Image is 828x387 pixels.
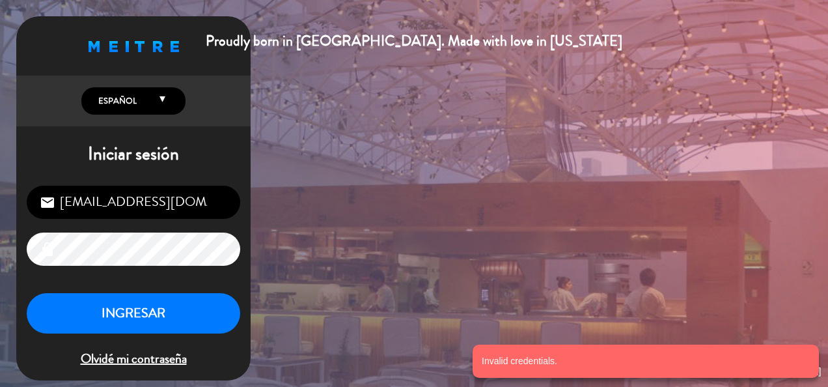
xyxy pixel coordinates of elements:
notyf-toast: Invalid credentials. [473,345,819,378]
i: lock [40,242,55,257]
input: Correo Electrónico [27,186,240,219]
button: INGRESAR [27,293,240,334]
h1: Iniciar sesión [16,143,251,165]
span: Español [95,94,137,107]
span: Olvidé mi contraseña [27,349,240,370]
i: email [40,195,55,210]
